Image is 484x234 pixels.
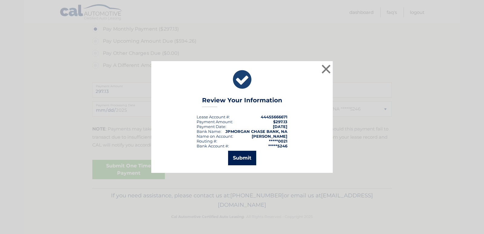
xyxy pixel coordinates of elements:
[273,124,287,129] span: [DATE]
[320,63,332,75] button: ×
[252,134,287,139] strong: [PERSON_NAME]
[225,129,287,134] strong: JPMORGAN CHASE BANK, NA
[197,114,230,119] div: Lease Account #:
[261,114,287,119] strong: 44455666671
[197,143,229,148] div: Bank Account #:
[197,119,233,124] div: Payment Amount:
[273,119,287,124] span: $297.13
[197,124,225,129] span: Payment Date
[197,129,221,134] div: Bank Name:
[228,151,256,165] button: Submit
[197,139,217,143] div: Routing #:
[197,124,226,129] div: :
[197,134,233,139] div: Name on Account:
[202,97,282,107] h3: Review Your Information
